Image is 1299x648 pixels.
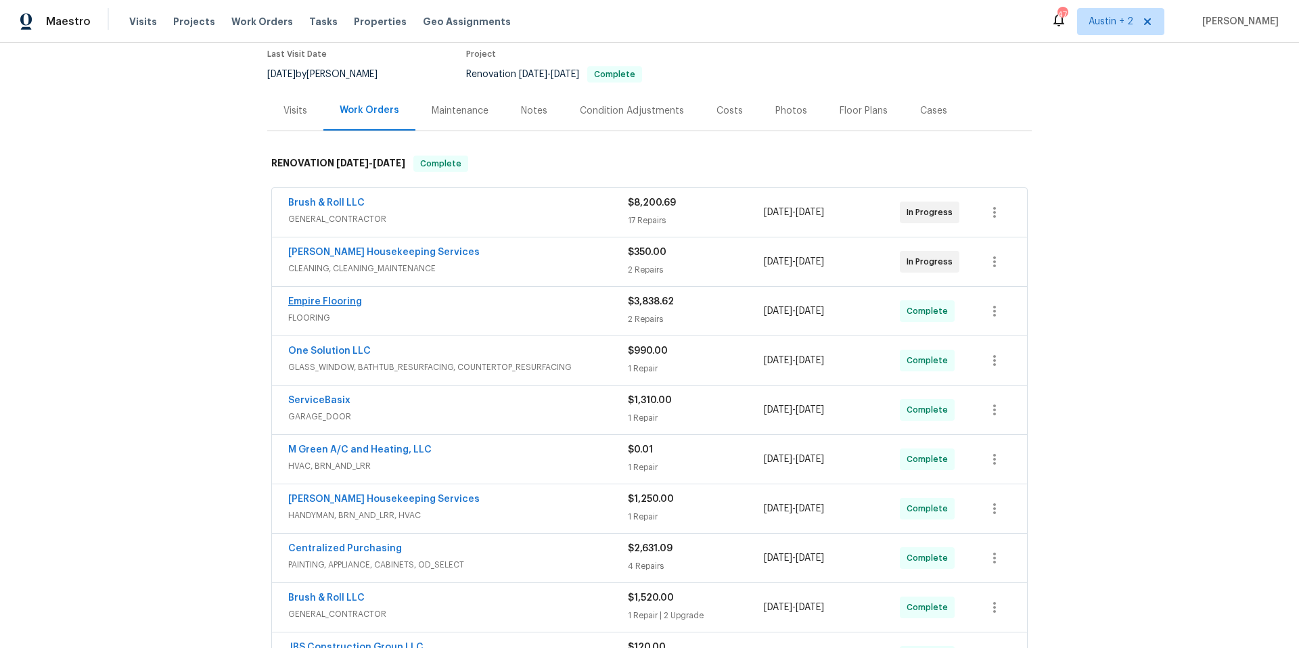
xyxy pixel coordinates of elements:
span: CLEANING, CLEANING_MAINTENANCE [288,262,628,275]
span: [DATE] [796,455,824,464]
span: Complete [907,601,953,614]
span: [DATE] [519,70,547,79]
span: - [764,354,824,367]
a: [PERSON_NAME] Housekeeping Services [288,494,480,504]
span: - [764,453,824,466]
span: - [764,601,824,614]
span: [DATE] [764,455,792,464]
span: In Progress [907,206,958,219]
span: Visits [129,15,157,28]
div: 2 Repairs [628,313,764,326]
span: Complete [907,502,953,515]
span: [DATE] [267,70,296,79]
div: Cases [920,104,947,118]
span: GLASS_WINDOW, BATHTUB_RESURFACING, COUNTERTOP_RESURFACING [288,361,628,374]
span: Complete [907,304,953,318]
span: $1,520.00 [628,593,674,603]
span: Maestro [46,15,91,28]
span: Project [466,50,496,58]
span: - [764,551,824,565]
div: 17 Repairs [628,214,764,227]
span: Complete [907,453,953,466]
span: HANDYMAN, BRN_AND_LRR, HVAC [288,509,628,522]
span: [DATE] [336,158,369,168]
h6: RENOVATION [271,156,405,172]
span: Projects [173,15,215,28]
span: FLOORING [288,311,628,325]
a: Empire Flooring [288,297,362,306]
span: $990.00 [628,346,668,356]
a: Brush & Roll LLC [288,198,365,208]
span: - [519,70,579,79]
span: - [764,403,824,417]
span: - [336,158,405,168]
span: [DATE] [764,553,792,563]
span: $2,631.09 [628,544,673,553]
span: $0.01 [628,445,653,455]
span: GENERAL_CONTRACTOR [288,607,628,621]
span: $1,310.00 [628,396,672,405]
div: by [PERSON_NAME] [267,66,394,83]
span: [DATE] [796,405,824,415]
a: Centralized Purchasing [288,544,402,553]
div: RENOVATION [DATE]-[DATE]Complete [267,142,1032,185]
span: [DATE] [764,306,792,316]
div: Maintenance [432,104,488,118]
div: 1 Repair | 2 Upgrade [628,609,764,622]
span: Properties [354,15,407,28]
div: 1 Repair [628,510,764,524]
div: Floor Plans [840,104,888,118]
span: $350.00 [628,248,666,257]
span: Austin + 2 [1089,15,1133,28]
span: [DATE] [796,603,824,612]
div: Photos [775,104,807,118]
span: [DATE] [764,405,792,415]
span: [DATE] [764,208,792,217]
span: In Progress [907,255,958,269]
span: Complete [415,157,467,170]
span: GARAGE_DOOR [288,410,628,423]
span: [DATE] [764,356,792,365]
span: - [764,304,824,318]
div: 2 Repairs [628,263,764,277]
span: Complete [907,354,953,367]
div: Work Orders [340,103,399,117]
span: GENERAL_CONTRACTOR [288,212,628,226]
span: [DATE] [796,208,824,217]
span: [DATE] [796,553,824,563]
div: 1 Repair [628,411,764,425]
span: [DATE] [796,306,824,316]
span: - [764,502,824,515]
a: ServiceBasix [288,396,350,405]
div: Visits [283,104,307,118]
a: One Solution LLC [288,346,371,356]
span: [DATE] [373,158,405,168]
span: Geo Assignments [423,15,511,28]
span: Renovation [466,70,642,79]
div: Condition Adjustments [580,104,684,118]
span: [DATE] [764,504,792,513]
span: Work Orders [231,15,293,28]
span: [DATE] [764,257,792,267]
span: [PERSON_NAME] [1197,15,1279,28]
span: [DATE] [764,603,792,612]
span: $1,250.00 [628,494,674,504]
div: 1 Repair [628,362,764,375]
span: Complete [907,403,953,417]
span: [DATE] [551,70,579,79]
span: $3,838.62 [628,297,674,306]
span: $8,200.69 [628,198,676,208]
div: Costs [716,104,743,118]
span: Last Visit Date [267,50,327,58]
span: - [764,206,824,219]
span: [DATE] [796,257,824,267]
span: Tasks [309,17,338,26]
a: Brush & Roll LLC [288,593,365,603]
span: HVAC, BRN_AND_LRR [288,459,628,473]
a: M Green A/C and Heating, LLC [288,445,432,455]
div: 4 Repairs [628,559,764,573]
span: [DATE] [796,504,824,513]
div: 47 [1057,8,1067,22]
div: Notes [521,104,547,118]
div: 1 Repair [628,461,764,474]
